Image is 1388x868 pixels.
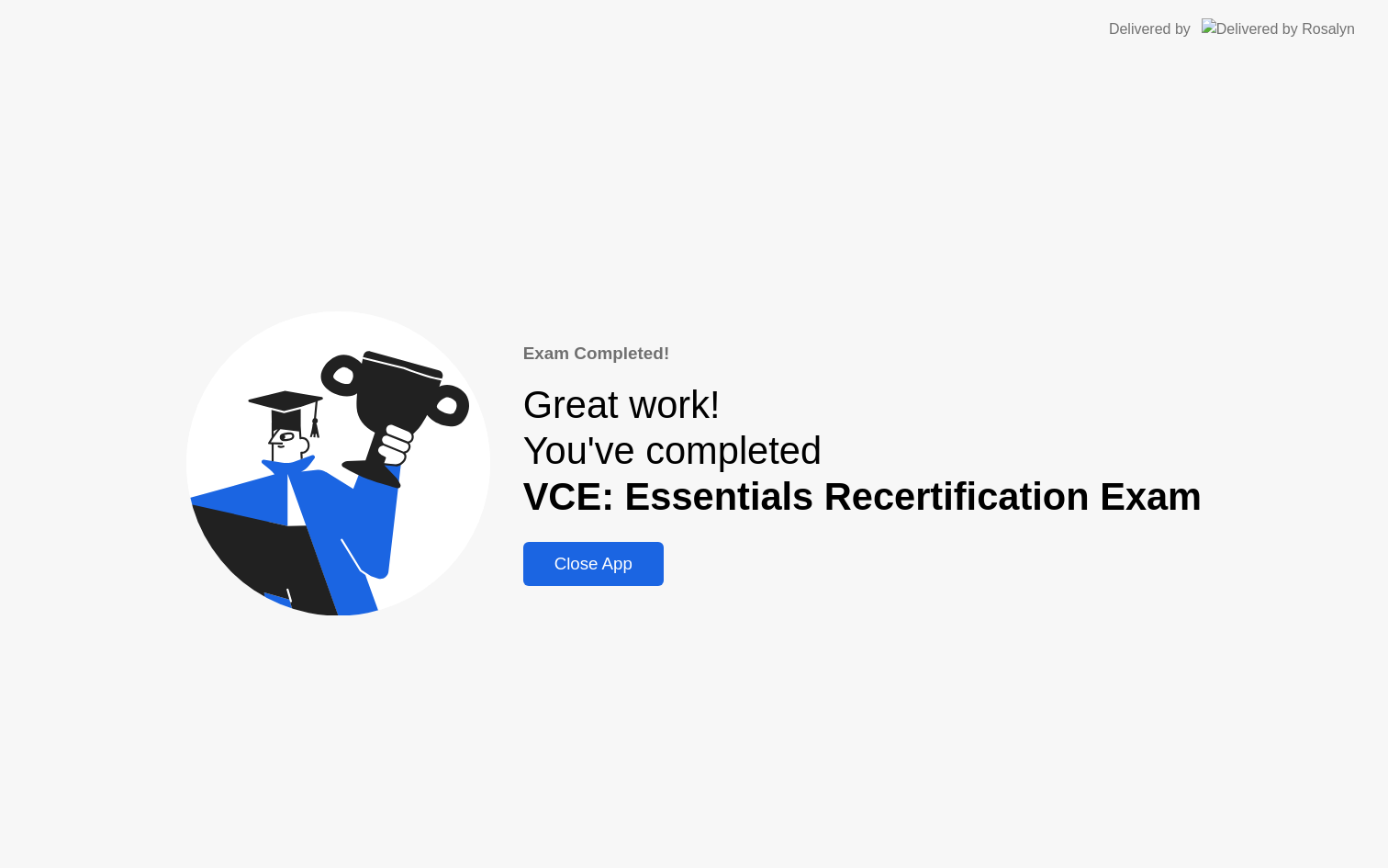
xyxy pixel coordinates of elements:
div: Delivered by [1109,18,1191,40]
button: Close App [523,542,664,586]
img: Delivered by Rosalyn [1202,18,1355,39]
div: Great work! You've completed [523,382,1202,520]
div: Close App [529,554,658,574]
div: Exam Completed! [523,341,1202,366]
b: VCE: Essentials Recertification Exam [523,475,1202,518]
